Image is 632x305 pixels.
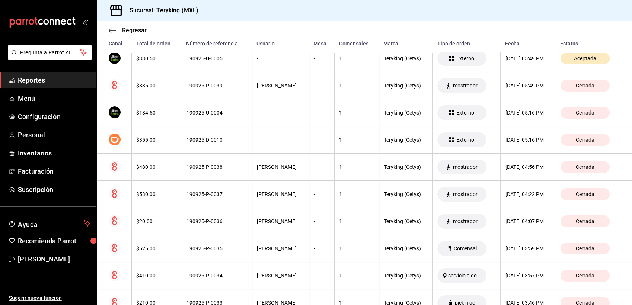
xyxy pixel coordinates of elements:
[136,218,177,224] div: $20.00
[186,164,248,170] div: 190925-P-0038
[136,164,177,170] div: $480.00
[18,166,90,176] span: Facturación
[257,218,304,224] div: [PERSON_NAME]
[573,110,597,116] span: Cerrada
[257,273,304,279] div: [PERSON_NAME]
[573,273,597,279] span: Cerrada
[136,191,177,197] div: $530.00
[450,191,480,197] span: mostrador
[339,41,374,46] div: Comensales
[314,191,330,197] div: -
[450,164,480,170] span: mostrador
[18,130,90,140] span: Personal
[505,41,551,46] div: Fecha
[573,191,597,197] span: Cerrada
[384,164,428,170] div: Teryking (Cetys)
[453,137,477,143] span: Externo
[314,245,330,251] div: -
[136,273,177,279] div: $410.00
[314,137,330,143] div: -
[384,273,428,279] div: Teryking (Cetys)
[257,83,304,89] div: [PERSON_NAME]
[571,55,599,61] span: Aceptada
[18,254,90,264] span: [PERSON_NAME]
[383,41,428,46] div: Marca
[186,191,248,197] div: 190925-P-0037
[453,55,477,61] span: Externo
[314,218,330,224] div: -
[18,93,90,103] span: Menú
[18,112,90,122] span: Configuración
[20,49,80,57] span: Pregunta a Parrot AI
[339,83,374,89] div: 1
[505,110,551,116] div: [DATE] 05:16 PM
[573,164,597,170] span: Cerrada
[384,55,428,61] div: Teryking (Cetys)
[18,219,81,228] span: Ayuda
[453,110,477,116] span: Externo
[384,191,428,197] div: Teryking (Cetys)
[122,27,147,34] span: Regresar
[505,218,551,224] div: [DATE] 04:07 PM
[505,137,551,143] div: [DATE] 05:16 PM
[573,218,597,224] span: Cerrada
[18,236,90,246] span: Recomienda Parrot
[186,273,248,279] div: 190925-P-0034
[186,137,248,143] div: 190925-D-0010
[257,110,304,116] div: -
[339,218,374,224] div: 1
[124,6,198,15] h3: Sucursal: Teryking (MXL)
[136,41,177,46] div: Total de orden
[313,41,330,46] div: Mesa
[339,245,374,251] div: 1
[505,191,551,197] div: [DATE] 04:22 PM
[339,191,374,197] div: 1
[450,245,479,251] span: Comensal
[186,110,248,116] div: 190925-U-0004
[82,19,88,25] button: open_drawer_menu
[186,55,248,61] div: 190925-U-0005
[384,83,428,89] div: Teryking (Cetys)
[450,218,480,224] span: mostrador
[384,137,428,143] div: Teryking (Cetys)
[8,45,92,60] button: Pregunta a Parrot AI
[18,148,90,158] span: Inventarios
[339,273,374,279] div: 1
[257,191,304,197] div: [PERSON_NAME]
[257,164,304,170] div: [PERSON_NAME]
[186,41,248,46] div: Número de referencia
[136,55,177,61] div: $330.50
[339,110,374,116] div: 1
[18,184,90,195] span: Suscripción
[339,164,374,170] div: 1
[437,41,496,46] div: Tipo de orden
[136,83,177,89] div: $835.00
[18,75,90,85] span: Reportes
[505,245,551,251] div: [DATE] 03:59 PM
[136,110,177,116] div: $184.50
[186,218,248,224] div: 190925-P-0036
[505,55,551,61] div: [DATE] 05:49 PM
[314,55,330,61] div: -
[573,83,597,89] span: Cerrada
[257,137,304,143] div: -
[5,54,92,62] a: Pregunta a Parrot AI
[186,83,248,89] div: 190925-P-0039
[186,245,248,251] div: 190925-P-0035
[314,273,330,279] div: -
[560,41,620,46] div: Estatus
[256,41,304,46] div: Usuario
[450,83,480,89] span: mostrador
[257,55,304,61] div: -
[136,245,177,251] div: $525.00
[109,27,147,34] button: Regresar
[314,110,330,116] div: -
[257,245,304,251] div: [PERSON_NAME]
[445,273,484,279] span: servicio a domicilio
[384,245,428,251] div: Teryking (Cetys)
[384,218,428,224] div: Teryking (Cetys)
[339,55,374,61] div: 1
[505,83,551,89] div: [DATE] 05:49 PM
[573,245,597,251] span: Cerrada
[339,137,374,143] div: 1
